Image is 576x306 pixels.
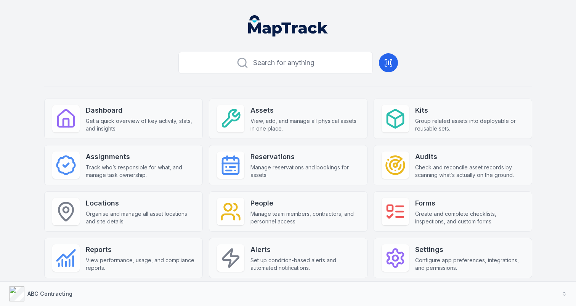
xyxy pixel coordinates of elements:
a: PeopleManage team members, contractors, and personnel access. [209,191,367,232]
strong: Dashboard [86,105,195,116]
strong: Alerts [250,244,359,255]
span: Set up condition-based alerts and automated notifications. [250,257,359,272]
a: FormsCreate and complete checklists, inspections, and custom forms. [374,191,532,232]
span: Organise and manage all asset locations and site details. [86,210,195,225]
a: AssetsView, add, and manage all physical assets in one place. [209,99,367,139]
span: Configure app preferences, integrations, and permissions. [415,257,524,272]
strong: Audits [415,151,524,162]
a: LocationsOrganise and manage all asset locations and site details. [44,191,203,232]
span: Search for anything [253,57,314,68]
a: AuditsCheck and reconcile asset records by scanning what’s actually on the ground. [374,145,532,185]
span: Manage reservations and bookings for assets. [250,164,359,179]
span: Get a quick overview of key activity, stats, and insights. [86,117,195,132]
strong: Settings [415,244,524,255]
strong: Assignments [86,151,195,162]
strong: Kits [415,105,524,116]
strong: ABC Contracting [27,290,72,297]
strong: Reports [86,244,195,255]
strong: People [250,198,359,209]
strong: Forms [415,198,524,209]
a: ReportsView performance, usage, and compliance reports. [44,238,203,278]
a: KitsGroup related assets into deployable or reusable sets. [374,99,532,139]
span: Create and complete checklists, inspections, and custom forms. [415,210,524,225]
strong: Locations [86,198,195,209]
span: Check and reconcile asset records by scanning what’s actually on the ground. [415,164,524,179]
a: SettingsConfigure app preferences, integrations, and permissions. [374,238,532,278]
a: ReservationsManage reservations and bookings for assets. [209,145,367,185]
a: DashboardGet a quick overview of key activity, stats, and insights. [44,99,203,139]
nav: Global [236,15,340,37]
span: Track who’s responsible for what, and manage task ownership. [86,164,195,179]
span: Manage team members, contractors, and personnel access. [250,210,359,225]
span: View, add, and manage all physical assets in one place. [250,117,359,132]
span: Group related assets into deployable or reusable sets. [415,117,524,132]
strong: Assets [250,105,359,116]
strong: Reservations [250,151,359,162]
a: AssignmentsTrack who’s responsible for what, and manage task ownership. [44,145,203,185]
span: View performance, usage, and compliance reports. [86,257,195,272]
a: AlertsSet up condition-based alerts and automated notifications. [209,238,367,278]
button: Search for anything [178,52,373,74]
